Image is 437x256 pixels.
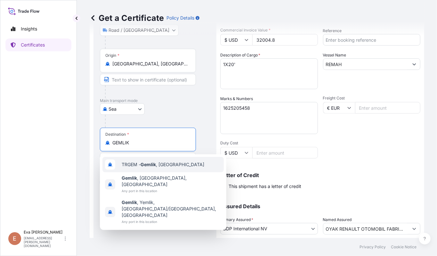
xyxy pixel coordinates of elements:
span: , [GEOGRAPHIC_DATA], [GEOGRAPHIC_DATA] [122,175,221,188]
div: Origin [105,53,119,58]
label: Vessel Name [323,52,346,58]
p: Cookie Notice [391,244,417,250]
div: Destination [105,132,129,137]
textarea: 1625205458 [220,102,318,134]
span: , Yemlik, [GEOGRAPHIC_DATA]/[GEOGRAPHIC_DATA], [GEOGRAPHIC_DATA] [122,199,221,218]
span: BDP International NV [223,226,267,232]
textarea: 1X20' [220,58,318,89]
p: Letter of Credit [220,173,420,178]
input: Text to appear on certificate [100,74,196,85]
input: Assured Name [323,223,409,235]
b: Gemlik [122,175,137,181]
p: Main transport mode [100,98,210,103]
p: Privacy Policy [360,244,386,250]
span: Freight Cost [323,96,421,101]
input: Enter amount [252,147,318,158]
input: Type to search vessel name or IMO [323,58,409,70]
span: This shipment has a letter of credit [229,183,301,190]
label: Marks & Numbers [220,96,253,102]
span: E [13,235,17,242]
input: Destination [112,140,188,146]
input: Text to appear on certificate [100,153,196,164]
p: Certificates [21,42,45,48]
p: Get a Certificate [90,13,164,23]
span: Primary Assured [220,217,253,223]
p: Assured Details [220,204,420,209]
p: [EMAIL_ADDRESS][PERSON_NAME][DOMAIN_NAME] [24,236,63,248]
label: Named Assured [323,217,352,223]
button: Select transport [100,103,145,115]
input: Enter booking reference [323,34,421,46]
span: Duty Cost [220,141,318,146]
div: Show suggestions [100,154,226,230]
p: Policy Details [166,15,194,21]
b: Gemlik [122,200,137,205]
span: Any port in this location [122,188,221,194]
p: Eva [PERSON_NAME] [24,230,63,235]
button: Show suggestions [409,58,420,70]
b: Gemlik [141,162,156,167]
input: Enter amount [252,34,318,46]
label: Description of Cargo [220,52,260,58]
span: TRGEM - , [GEOGRAPHIC_DATA] [122,161,204,168]
p: Insights [21,26,37,32]
span: Any port in this location [122,218,221,225]
input: Enter amount [355,102,421,114]
button: Show suggestions [409,223,420,235]
span: Sea [109,106,117,112]
input: Origin [112,61,188,67]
